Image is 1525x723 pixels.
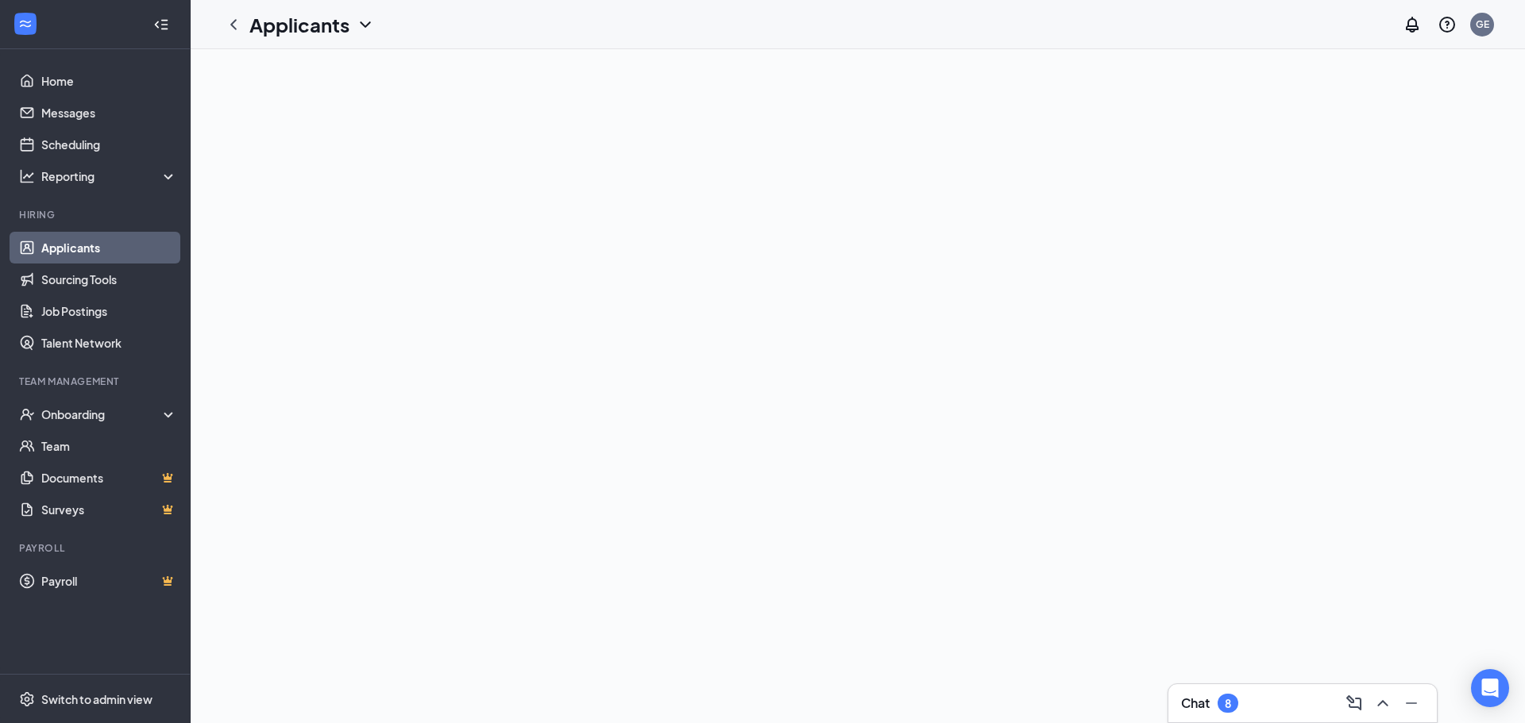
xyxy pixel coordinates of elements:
[1471,669,1509,707] div: Open Intercom Messenger
[356,15,375,34] svg: ChevronDown
[1402,694,1421,713] svg: Minimize
[41,462,177,494] a: DocumentsCrown
[17,16,33,32] svg: WorkstreamLogo
[41,691,152,707] div: Switch to admin view
[19,375,174,388] div: Team Management
[19,541,174,555] div: Payroll
[41,494,177,525] a: SurveysCrown
[41,263,177,295] a: Sourcing Tools
[224,15,243,34] svg: ChevronLeft
[1345,694,1364,713] svg: ComposeMessage
[153,17,169,33] svg: Collapse
[41,295,177,327] a: Job Postings
[41,327,177,359] a: Talent Network
[1181,694,1210,712] h3: Chat
[1438,15,1457,34] svg: QuestionInfo
[1225,697,1231,710] div: 8
[41,129,177,160] a: Scheduling
[249,11,349,38] h1: Applicants
[19,691,35,707] svg: Settings
[41,97,177,129] a: Messages
[1370,690,1396,716] button: ChevronUp
[1342,690,1367,716] button: ComposeMessage
[41,565,177,597] a: PayrollCrown
[1403,15,1422,34] svg: Notifications
[1476,17,1489,31] div: GE
[41,232,177,263] a: Applicants
[19,406,35,422] svg: UserCheck
[1399,690,1424,716] button: Minimize
[41,406,164,422] div: Onboarding
[19,208,174,221] div: Hiring
[41,65,177,97] a: Home
[1373,694,1392,713] svg: ChevronUp
[19,168,35,184] svg: Analysis
[41,430,177,462] a: Team
[41,168,178,184] div: Reporting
